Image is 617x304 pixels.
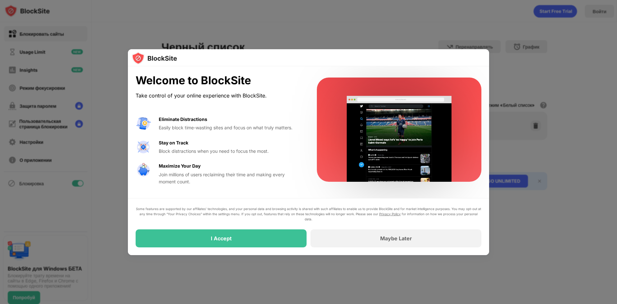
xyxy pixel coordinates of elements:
[159,116,207,123] div: Eliminate Distractions
[159,139,188,146] div: Stay on Track
[159,162,201,170] div: Maximize Your Day
[136,74,301,87] div: Welcome to BlockSite
[136,91,301,100] div: Take control of your online experience with BlockSite.
[159,171,301,186] div: Join millions of users reclaiming their time and making every moment count.
[159,148,301,155] div: Block distractions when you need to focus the most.
[136,139,151,155] img: value-focus.svg
[136,162,151,178] img: value-safe-time.svg
[159,124,301,131] div: Easily block time-wasting sites and focus on what truly matters.
[132,52,177,65] img: logo-blocksite.svg
[136,206,481,222] div: Some features are supported by our affiliates’ technologies, and your personal data and browsing ...
[380,235,412,242] div: Maybe Later
[379,212,401,216] a: Privacy Policy
[211,235,232,242] div: I Accept
[136,116,151,131] img: value-avoid-distractions.svg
